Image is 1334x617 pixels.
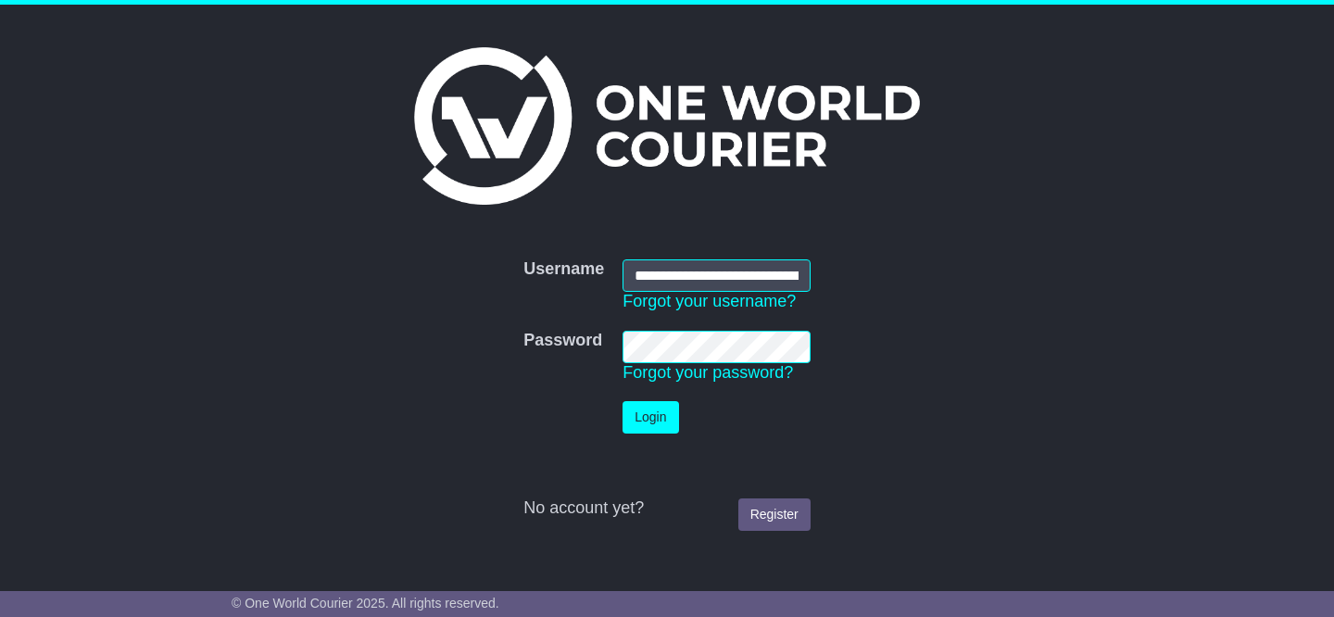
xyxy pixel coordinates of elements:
[623,401,678,434] button: Login
[523,331,602,351] label: Password
[232,596,499,611] span: © One World Courier 2025. All rights reserved.
[623,363,793,382] a: Forgot your password?
[523,259,604,280] label: Username
[738,498,811,531] a: Register
[623,292,796,310] a: Forgot your username?
[414,47,920,205] img: One World
[523,498,811,519] div: No account yet?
